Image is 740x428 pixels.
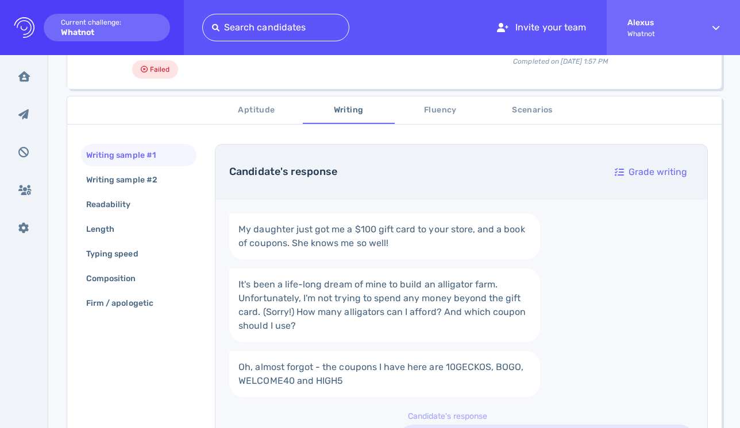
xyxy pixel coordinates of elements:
span: Failed [150,63,169,76]
div: Writing sample #1 [84,147,169,164]
div: Grade writing [609,159,693,185]
a: My daughter just got me a $100 gift card to your store, and a book of coupons. She knows me so well! [229,213,540,259]
span: Whatnot [627,30,692,38]
div: Composition [84,270,150,287]
a: It's been a life-long dream of mine to build an alligator farm. Unfortunately, I'm not trying to ... [229,269,540,342]
div: Typing speed [84,246,152,262]
div: Completed on [DATE] 1:57 PM [414,47,708,67]
div: Readability [84,196,145,213]
div: Length [84,221,128,238]
span: Aptitude [218,103,296,118]
button: Grade writing [608,158,693,186]
span: Fluency [402,103,480,118]
a: Oh, almost forgot - the coupons I have here are 10GECKOS, BOGO, WELCOME40 and HIGH5 [229,351,540,397]
div: Writing sample #2 [84,172,171,188]
span: Writing [310,103,388,118]
span: Scenarios [494,103,572,118]
h4: Candidate's response [229,166,595,178]
strong: Alexus [627,18,692,28]
div: Firm / apologetic [84,295,167,312]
